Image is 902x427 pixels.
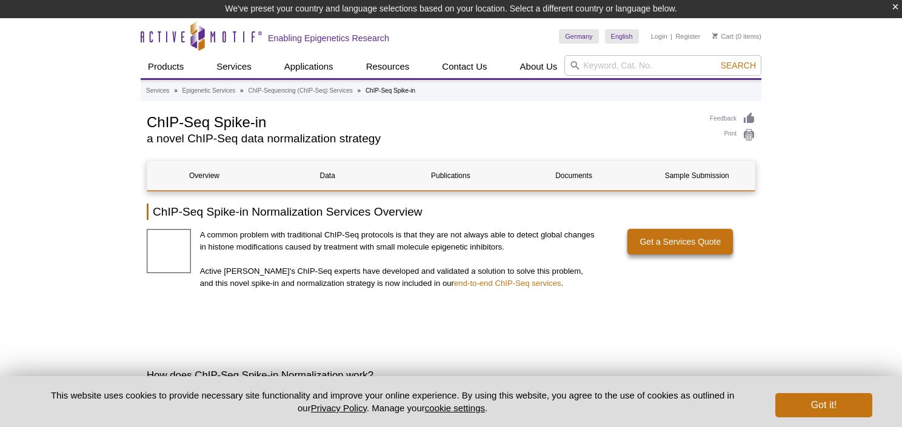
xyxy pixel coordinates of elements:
p: Active [PERSON_NAME]'s ChIP-Seq experts have developed and validated a solution to solve this pro... [200,265,596,290]
a: Overview [147,161,261,190]
a: Privacy Policy [311,403,367,413]
li: » [358,87,361,94]
a: Print [710,128,755,142]
h1: ChIP-Seq Spike-in [147,112,698,130]
a: Publications [393,161,507,190]
a: Products [141,55,191,78]
a: end-to-end ChIP-Seq services [454,279,561,288]
li: | [670,29,672,44]
a: English [605,29,639,44]
a: Applications [277,55,341,78]
a: Epigenetic Services [182,85,235,96]
a: Services [209,55,259,78]
a: Data [270,161,384,190]
a: Contact Us [435,55,494,78]
button: cookie settings [425,403,485,413]
a: Resources [359,55,417,78]
a: Services [146,85,169,96]
input: Keyword, Cat. No. [564,55,761,76]
a: Get a Services Quote [627,229,733,254]
a: Germany [559,29,598,44]
a: Cart [712,32,733,41]
h2: a novel ChIP-Seq data normalization strategy [147,133,698,144]
li: » [174,87,178,94]
img: Your Cart [712,33,718,39]
button: Search [717,60,760,71]
a: ChIP-Sequencing (ChIP-Seq) Services [248,85,352,96]
a: Register [675,32,700,41]
a: Sample Submission [640,161,754,190]
button: Got it! [775,393,872,417]
a: Login [651,32,667,41]
p: A common problem with traditional ChIP-Seq protocols is that they are not always able to detect g... [200,229,596,253]
p: This website uses cookies to provide necessary site functionality and improve your online experie... [30,389,755,414]
li: (0 items) [712,29,761,44]
a: Feedback [710,112,755,125]
h2: Enabling Epigenetics Research [268,33,389,44]
span: Search [721,61,756,70]
li: » [240,87,244,94]
h2: ChIP-Seq Spike-in Normalization Services Overview [147,204,755,220]
a: About Us [513,55,565,78]
img: Spike-In [147,229,191,273]
a: Documents [517,161,631,190]
li: ChIP-Seq Spike-in [366,87,415,94]
h3: How does ChIP-Seq Spike-in Normalization work? [147,368,755,383]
